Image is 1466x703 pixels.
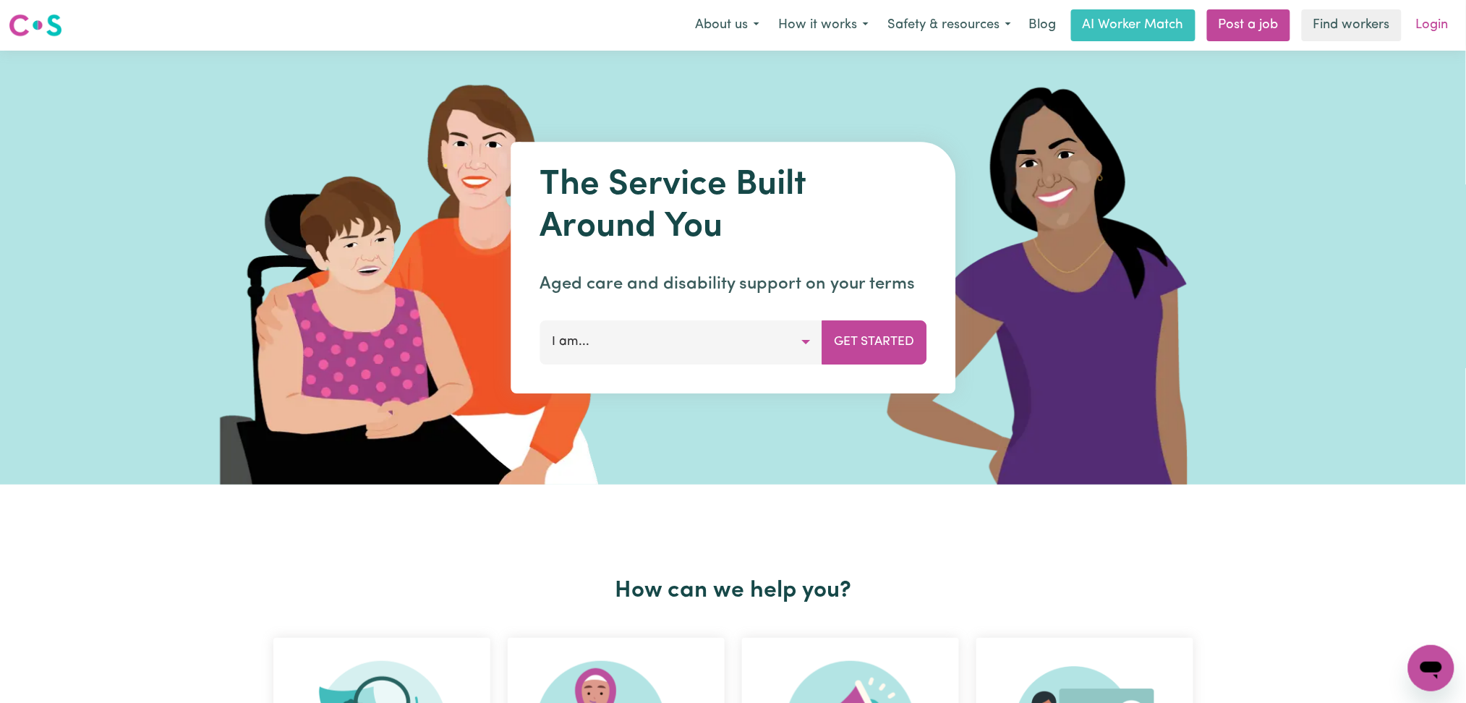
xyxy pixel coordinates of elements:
button: Safety & resources [878,10,1020,41]
h1: The Service Built Around You [540,165,926,248]
button: About us [686,10,769,41]
a: Careseekers logo [9,9,62,42]
h2: How can we help you? [265,577,1202,605]
iframe: Button to launch messaging window [1408,645,1454,691]
a: Login [1407,9,1457,41]
img: Careseekers logo [9,12,62,38]
button: Get Started [822,320,926,364]
a: Find workers [1302,9,1402,41]
button: How it works [769,10,878,41]
a: Post a job [1207,9,1290,41]
button: I am... [540,320,822,364]
p: Aged care and disability support on your terms [540,271,926,297]
a: AI Worker Match [1071,9,1196,41]
a: Blog [1020,9,1065,41]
